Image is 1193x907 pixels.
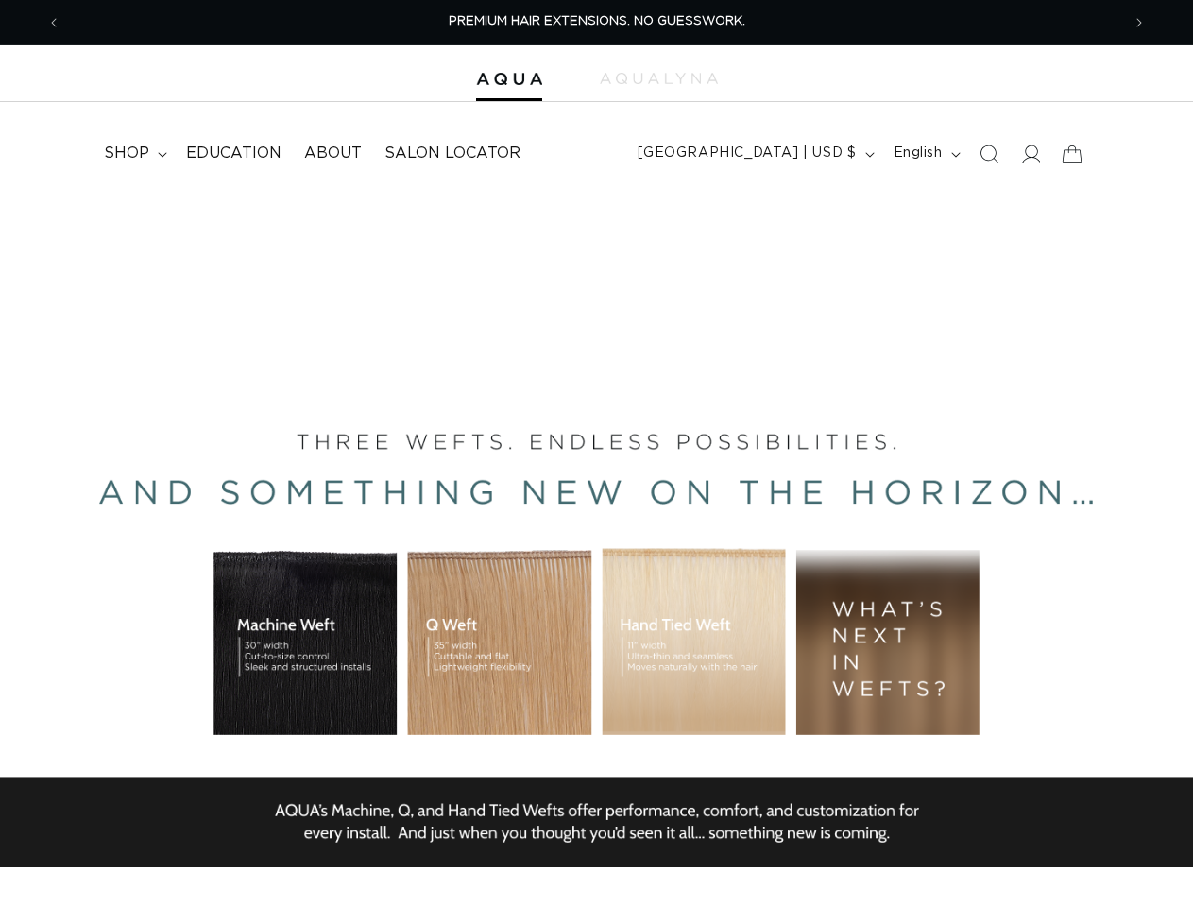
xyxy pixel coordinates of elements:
span: Education [186,144,281,163]
img: Aqua Hair Extensions [476,73,542,86]
span: PREMIUM HAIR EXTENSIONS. NO GUESSWORK. [449,15,745,27]
a: Salon Locator [373,132,532,175]
button: English [882,136,968,172]
button: Previous announcement [33,5,75,41]
span: English [894,144,943,163]
a: Education [175,132,293,175]
span: [GEOGRAPHIC_DATA] | USD $ [638,144,857,163]
span: About [304,144,362,163]
img: aqualyna.com [600,73,718,84]
summary: Search [968,133,1010,175]
button: Next announcement [1118,5,1160,41]
button: [GEOGRAPHIC_DATA] | USD $ [626,136,882,172]
span: Salon Locator [384,144,520,163]
a: About [293,132,373,175]
summary: shop [93,132,175,175]
span: shop [104,144,149,163]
